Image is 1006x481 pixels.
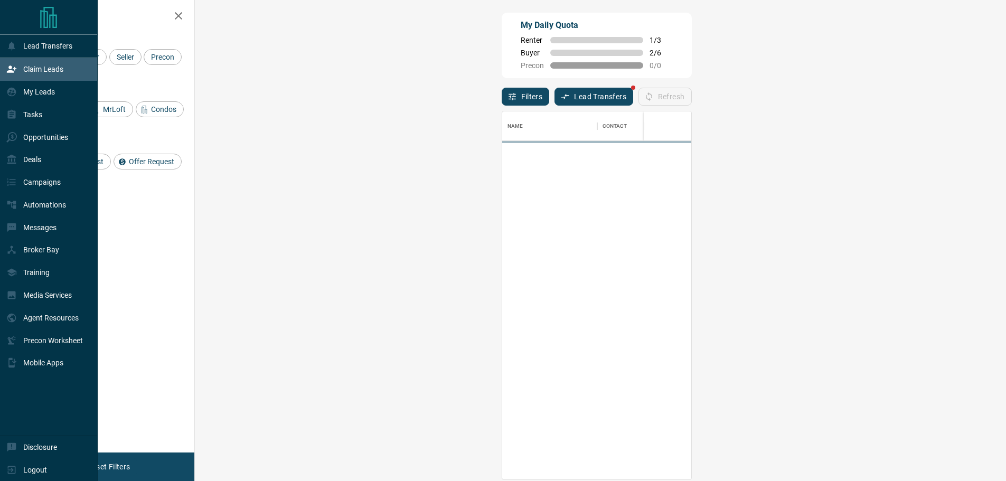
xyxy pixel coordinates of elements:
h2: Filters [34,11,184,23]
div: Contact [603,111,627,141]
span: Seller [113,53,138,61]
div: Contact [597,111,682,141]
div: MrLoft [88,101,133,117]
span: 1 / 3 [650,36,673,44]
div: Name [507,111,523,141]
span: 0 / 0 [650,61,673,70]
button: Filters [502,88,550,106]
div: Name [502,111,597,141]
span: MrLoft [99,105,129,114]
span: Buyer [521,49,544,57]
span: Offer Request [125,157,178,166]
p: My Daily Quota [521,19,673,32]
span: Condos [147,105,180,114]
span: Renter [521,36,544,44]
span: Precon [147,53,178,61]
span: 2 / 6 [650,49,673,57]
button: Lead Transfers [554,88,633,106]
div: Condos [136,101,184,117]
button: Reset Filters [80,458,137,476]
span: Precon [521,61,544,70]
div: Seller [109,49,142,65]
div: Offer Request [114,154,182,169]
div: Precon [144,49,182,65]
